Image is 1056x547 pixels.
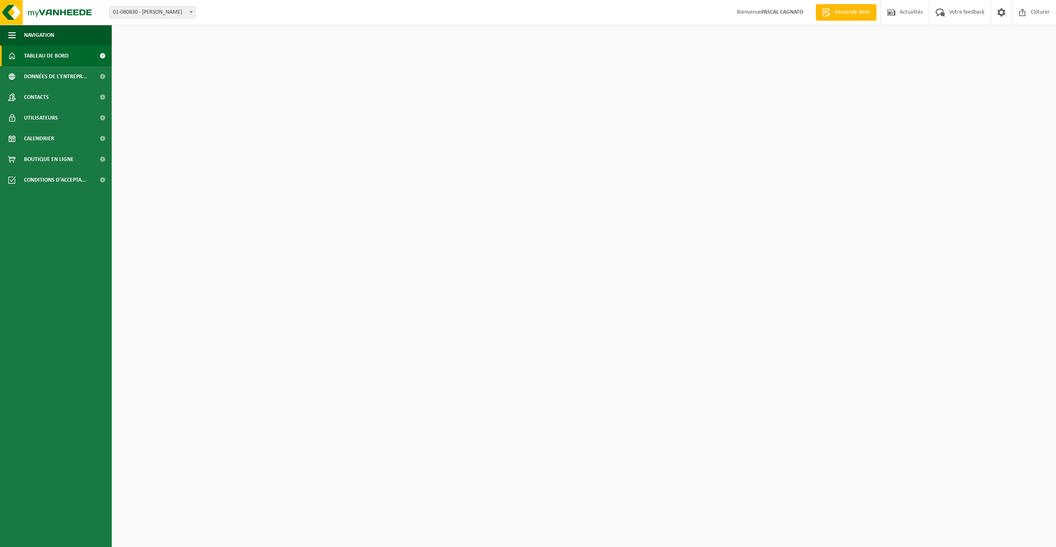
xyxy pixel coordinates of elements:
span: Calendrier [24,128,54,149]
span: Demande devis [833,8,872,17]
span: Navigation [24,25,54,46]
span: 01-080830 - BALSAN - ARTHON [110,7,195,18]
strong: PASCAL CAGNATO [761,9,803,15]
span: Contacts [24,87,49,108]
span: Boutique en ligne [24,149,74,170]
a: Demande devis [816,4,876,21]
span: Données de l'entrepr... [24,66,87,87]
span: Utilisateurs [24,108,58,128]
span: 01-080830 - BALSAN - ARTHON [109,6,196,19]
span: Conditions d'accepta... [24,170,86,190]
span: Tableau de bord [24,46,69,66]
